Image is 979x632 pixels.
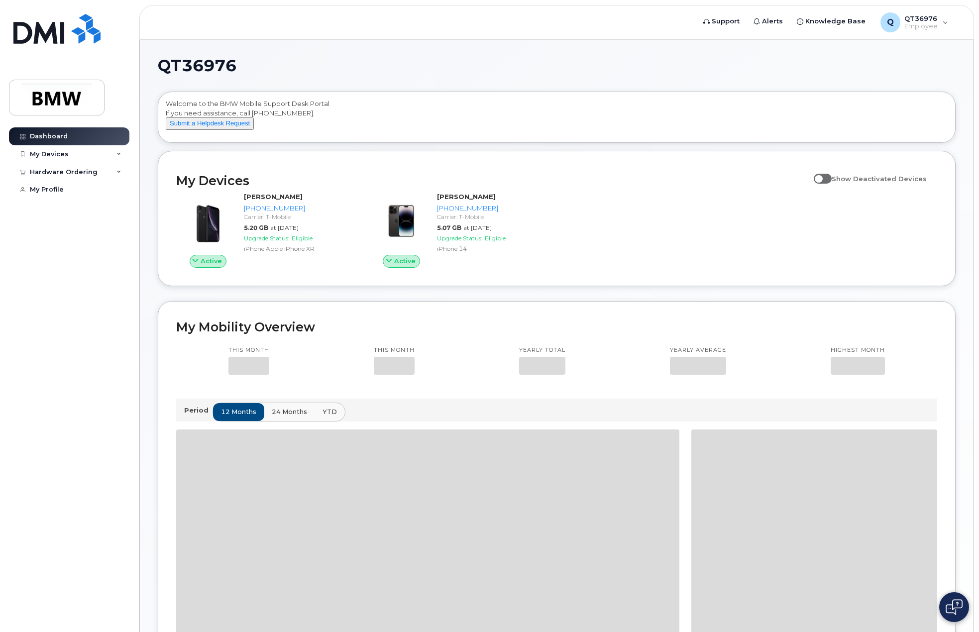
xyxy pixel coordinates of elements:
[244,234,290,242] span: Upgrade Status:
[176,173,809,188] h2: My Devices
[437,224,461,231] span: 5.07 GB
[166,119,254,127] a: Submit a Helpdesk Request
[946,599,963,615] img: Open chat
[166,117,254,130] button: Submit a Helpdesk Request
[394,256,416,266] span: Active
[244,204,353,213] div: [PHONE_NUMBER]
[832,175,927,183] span: Show Deactivated Devices
[323,407,337,417] span: YTD
[437,204,546,213] div: [PHONE_NUMBER]
[485,234,506,242] span: Eligible
[201,256,222,266] span: Active
[369,192,550,268] a: Active[PERSON_NAME][PHONE_NUMBER]Carrier: T-Mobile5.07 GBat [DATE]Upgrade Status:EligibleiPhone 14
[292,234,313,242] span: Eligible
[519,346,565,354] p: Yearly total
[814,169,822,177] input: Show Deactivated Devices
[176,192,357,268] a: Active[PERSON_NAME][PHONE_NUMBER]Carrier: T-Mobile5.20 GBat [DATE]Upgrade Status:EligibleiPhone A...
[244,212,353,221] div: Carrier: T-Mobile
[244,193,303,201] strong: [PERSON_NAME]
[437,193,496,201] strong: [PERSON_NAME]
[270,224,299,231] span: at [DATE]
[272,407,307,417] span: 24 months
[437,244,546,253] div: iPhone 14
[437,234,483,242] span: Upgrade Status:
[670,346,726,354] p: Yearly average
[437,212,546,221] div: Carrier: T-Mobile
[184,197,232,245] img: image20231002-3703462-1qb80zy.jpeg
[166,99,948,139] div: Welcome to the BMW Mobile Support Desk Portal If you need assistance, call [PHONE_NUMBER].
[377,197,425,245] img: image20231002-3703462-njx0qo.jpeg
[244,244,353,253] div: iPhone Apple iPhone XR
[463,224,492,231] span: at [DATE]
[158,58,236,73] span: QT36976
[244,224,268,231] span: 5.20 GB
[831,346,885,354] p: Highest month
[374,346,415,354] p: This month
[184,406,213,415] p: Period
[176,319,937,334] h2: My Mobility Overview
[228,346,269,354] p: This month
